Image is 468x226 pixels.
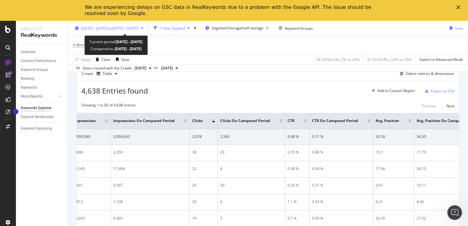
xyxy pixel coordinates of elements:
[91,45,142,52] div: Compared to:
[455,25,463,31] div: Save
[276,23,315,33] button: Keyword Groups
[21,84,63,91] a: Keywords
[21,105,51,111] div: Keywords Explorer
[192,199,215,205] div: 20
[192,150,215,155] div: 38
[113,54,129,64] button: Save
[73,150,108,155] div: 6,808
[21,76,34,82] div: Ranking
[159,65,180,72] button: [DATE]
[288,134,307,139] div: 0.08 %
[83,65,132,71] div: Data crossed with the Crawls
[81,25,108,31] span: [DATE] - [DATE]
[73,183,108,188] div: 7,841
[73,166,108,172] div: 28,595
[288,118,295,124] span: CTR
[312,183,370,188] div: 0.31 %
[376,118,399,124] span: Avg. Position
[406,71,454,76] div: Select metrics & dimensions
[103,72,112,76] div: Table
[376,216,411,221] div: 24.35
[312,199,370,205] div: 0.54 %
[456,6,462,9] div: Close
[192,183,215,188] div: 20
[192,166,215,172] div: 23
[367,57,412,62] div: 97.33 % URLs ( 24K on 25K )
[431,88,455,94] div: Export as CSV
[21,125,63,132] a: Keyword Sampling
[288,199,307,205] div: 1.1 %
[192,118,203,124] span: Clicks
[93,54,111,64] button: Clear
[417,54,463,64] button: Switch to Advanced Mode
[447,23,463,33] button: Save
[73,134,108,139] div: 3,000,989
[369,86,415,96] button: Add to Custom Report
[376,166,411,172] div: 17.66
[288,216,307,221] div: 0.1 %
[151,23,192,33] button: 1 Filter Applied
[447,103,455,109] div: Next
[81,86,148,96] span: 4,638 Entries found
[21,49,35,55] div: Overview
[220,134,282,139] div: 2,343
[376,150,411,155] div: 15.7
[113,118,175,124] span: Impressions On Compared Period
[132,65,154,72] button: [DATE]
[192,25,198,31] div: times
[108,25,139,31] span: vs [DATE] - [DATE]
[316,57,360,62] div: 28.34 % Clicks ( 7K on 25K )
[81,57,91,62] div: Apply
[102,57,111,62] div: Clear
[73,54,91,64] button: Apply
[288,150,307,155] div: 0.55 %
[82,69,120,79] div: Create
[422,102,436,110] button: Previous
[21,67,48,73] div: Keyword Groups
[21,105,63,111] a: Keywords Explorer
[121,57,129,62] div: Save
[447,205,462,220] iframe: Intercom live chat
[73,118,96,124] span: Impressions
[21,67,63,73] a: Keyword Groups
[212,25,263,31] span: Segment: Storage/self-storage
[21,125,52,132] div: Keyword Sampling
[220,150,282,155] div: 29
[21,114,63,120] a: Explorer Bookmarks
[220,216,282,221] div: 5
[21,58,56,64] div: Content Performance
[21,84,37,91] div: Keywords
[113,134,187,139] div: 2,056,642
[73,216,108,221] div: 18,692
[73,23,146,33] button: [DATE] - [DATE]vs[DATE] - [DATE]
[116,39,143,44] b: [DATE] - [DATE]
[192,134,215,139] div: 2,678
[312,166,370,172] div: 0.04 %
[114,46,142,51] b: [DATE] - [DATE]
[220,199,282,205] div: 6
[21,32,63,39] div: RealKeywords
[154,65,159,70] span: vs
[21,93,57,100] a: More Reports
[422,86,455,96] button: Export as CSV
[312,134,370,139] div: 0.11 %
[135,65,147,71] span: 2025 Sep. 18th
[21,58,63,64] a: Content Performance
[73,42,91,47] span: Is Branded
[422,103,436,109] div: Previous
[192,216,215,221] div: 19
[312,118,358,124] span: CTR On Compared Period
[220,118,270,124] span: Clicks On Compared Period
[447,102,455,110] button: Next
[312,216,370,221] div: 0.05 %
[21,93,43,100] div: More Reports
[397,70,454,77] button: Select metrics & dimensions
[288,166,307,172] div: 0.08 %
[377,89,415,93] div: Add to Custom Report
[21,49,63,55] a: Overview
[85,4,373,17] div: We are experiencing delays on GSC data in RealKeywords due to a problem with the Google API. The ...
[81,102,136,110] div: Showing 1 to 50 of 4,638 entries
[220,166,282,172] div: 8
[13,109,18,114] div: Tooltip anchor
[113,166,187,172] div: 17,408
